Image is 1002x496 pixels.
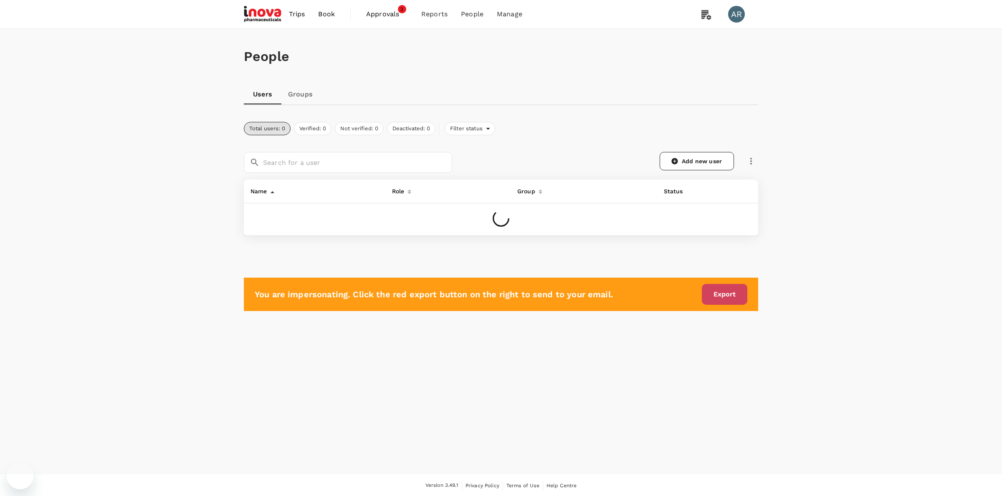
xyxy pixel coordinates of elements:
h6: You are impersonating. Click the red export button on the right to send to your email. [255,288,613,301]
button: Export [702,284,747,305]
span: Reports [421,9,448,19]
button: Not verified: 0 [335,122,384,135]
a: Users [244,84,281,104]
button: Verified: 0 [294,122,331,135]
div: Group [514,183,535,196]
span: Terms of Use [506,483,539,488]
div: AR [728,6,745,23]
span: Manage [497,9,522,19]
button: Total users: 0 [244,122,291,135]
span: Version 3.49.1 [425,481,458,490]
div: Filter status [445,122,495,135]
a: Privacy Policy [466,481,499,490]
span: Book [318,9,335,19]
iframe: Button to launch messaging window [7,463,33,489]
button: Deactivated: 0 [387,122,435,135]
span: Approvals [366,9,408,19]
img: iNova Pharmaceuticals [244,5,282,23]
span: Trips [289,9,305,19]
span: People [461,9,483,19]
a: Groups [281,84,319,104]
div: Name [247,183,267,196]
span: Filter status [445,125,486,133]
a: Help Centre [547,481,577,490]
div: Role [389,183,405,196]
span: Privacy Policy [466,483,499,488]
th: Status [657,180,707,203]
a: Add new user [660,152,734,170]
span: Help Centre [547,483,577,488]
input: Search for a user [263,152,452,173]
a: Terms of Use [506,481,539,490]
h1: People [244,49,758,64]
span: 2 [398,5,406,13]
